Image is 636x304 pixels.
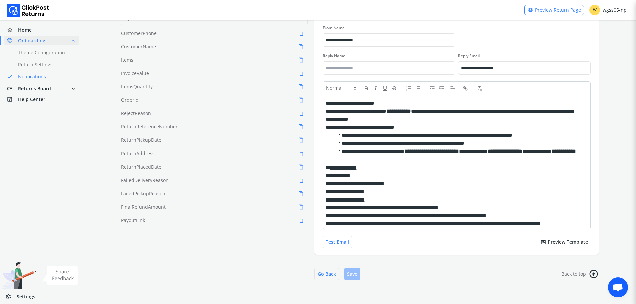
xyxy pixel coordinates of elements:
button: Test Email [323,236,352,248]
button: underline [382,84,391,92]
button: indent: -1 [429,84,439,92]
span: handshake [7,36,18,45]
span: OrderId [121,97,139,103]
span: FinalRefundAmount [121,204,166,210]
button: list: bullet [415,84,424,92]
span: arrow_circle_right [588,269,600,279]
span: Returns Board [18,85,51,92]
span: Onboarding [18,37,45,44]
span: FailedPickupReason [121,190,165,197]
a: doneNotifications [4,72,87,81]
span: ReturnPickupDate [121,137,161,143]
span: help_center [7,95,18,104]
button: italic [373,84,382,92]
a: Back to toparrow_circle_right [561,268,599,280]
span: content_copy [298,69,304,77]
span: PayoutLink [121,217,145,224]
span: Items [121,57,133,63]
span: done [7,72,13,81]
span: content_copy [298,123,304,131]
span: content_copy [298,96,304,104]
div: Open chat [608,277,628,297]
span: Help Center [18,96,45,103]
a: homeHome [4,25,79,35]
span: content_copy [298,190,304,198]
span: Settings [17,293,35,300]
a: help_centerHelp Center [4,95,79,104]
span: RejectReason [121,110,151,117]
span: content_copy [298,136,304,144]
a: Theme Configuration [4,48,87,57]
span: content_copy [298,29,304,37]
span: W [589,5,600,15]
button: Go Back [314,268,339,280]
span: content_copy [298,149,304,158]
img: Logo [7,4,49,17]
span: ItemsQuantity [121,83,153,90]
span: ReturnReferenceNumber [121,123,178,130]
span: content_copy [298,56,304,64]
span: expand_less [70,36,76,45]
span: content_copy [298,163,304,171]
a: Return Settings [4,60,87,69]
a: visibilityPreview Return Page [524,5,584,15]
span: CustomerPhone [121,30,157,37]
span: content_copy [298,176,304,184]
button: bold [363,84,373,92]
button: list: ordered [406,84,415,92]
label: From Name [323,25,455,31]
label: Reply Name [323,53,455,59]
span: content_copy [298,43,304,51]
span: expand_more [70,84,76,93]
img: share feedback [42,266,78,285]
span: Back to top [561,271,586,277]
label: Reply Email [458,53,591,59]
span: content_copy [298,203,304,211]
span: InvoiceValue [121,70,149,77]
span: preview [540,237,546,247]
button: strike [391,84,401,92]
span: ReturnPlacedDate [121,164,161,170]
span: home [7,25,18,35]
span: content_copy [298,216,304,224]
span: Home [18,27,32,33]
span: settings [5,292,17,301]
span: ReturnAddress [121,150,155,157]
span: visibility [527,5,534,15]
span: low_priority [7,84,18,93]
button: indent: +1 [439,84,448,92]
button: previewPreview Template [538,236,591,248]
span: content_copy [298,109,304,117]
button: link [462,84,472,92]
span: content_copy [298,83,304,91]
div: wgss05-np [589,5,627,15]
button: clean [477,84,486,92]
button: Save [344,268,360,280]
span: CustomerName [121,43,156,50]
span: FailedDeliveryReason [121,177,169,184]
